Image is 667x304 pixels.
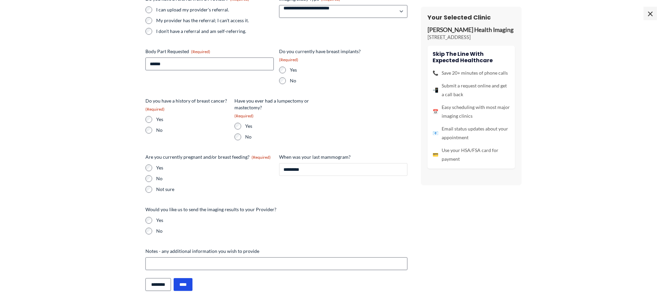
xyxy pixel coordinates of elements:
span: 💳 [433,150,438,159]
li: Email status updates about your appointment [433,124,510,142]
label: No [156,175,274,182]
label: No [290,77,363,84]
span: (Required) [234,113,254,118]
h3: Your Selected Clinic [428,13,515,21]
label: Not sure [156,186,274,193]
span: (Required) [279,57,298,62]
p: [PERSON_NAME] Health Imaging [428,26,515,34]
li: Save 20+ minutes of phone calls [433,69,510,77]
label: No [245,134,318,140]
li: Submit a request online and get a call back [433,81,510,99]
span: (Required) [145,107,165,112]
label: Yes [156,164,274,171]
label: Yes [290,67,363,73]
label: My provider has the referral; I can't access it. [156,17,274,24]
label: Yes [245,123,318,129]
legend: Do you have a history of breast cancer? [145,98,229,112]
li: Easy scheduling with most major imaging clinics [433,103,510,120]
span: 📲 [433,86,438,94]
li: Use your HSA/FSA card for payment [433,146,510,163]
label: I can upload my provider's referral. [156,6,274,13]
label: Body Part Requested [145,48,274,55]
label: Yes [156,217,407,224]
p: [STREET_ADDRESS] [428,34,515,41]
span: (Required) [252,155,271,160]
legend: Have you ever had a lumpectomy or mastectomy? [234,98,318,119]
span: × [643,7,657,20]
h4: Skip the line with Expected Healthcare [433,51,510,64]
legend: Would you like us to send the imaging results to your Provider? [145,206,276,213]
label: No [156,127,229,134]
label: Notes - any additional information you wish to provide [145,248,407,255]
label: No [156,228,407,234]
legend: Are you currently pregnant and/or breast feeding? [145,154,271,160]
span: 📅 [433,107,438,116]
label: Yes [156,116,229,123]
label: When was your last mammogram? [279,154,407,160]
span: 📧 [433,129,438,138]
legend: Do you currently have breast implants? [279,48,363,63]
span: (Required) [191,49,210,54]
span: 📞 [433,69,438,77]
label: I don't have a referral and am self-referring. [156,28,274,35]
